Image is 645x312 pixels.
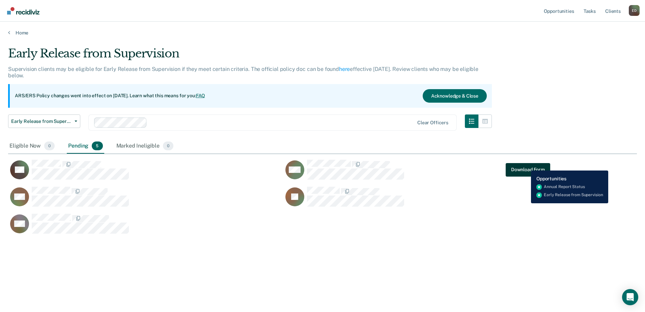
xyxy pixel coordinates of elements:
div: CaseloadOpportunityCell-01857471 [8,186,283,213]
a: FAQ [196,93,205,98]
div: CaseloadOpportunityCell-01959513 [8,213,283,240]
img: Recidiviz [7,7,39,15]
button: Profile dropdown button [629,5,640,16]
p: ARS/ERS Policy changes went into effect on [DATE]. Learn what this means for you: [15,93,205,99]
div: CaseloadOpportunityCell-04266576 [8,159,283,186]
a: Navigate to form link [506,163,550,176]
span: 0 [44,141,55,150]
span: 0 [163,141,173,150]
div: Pending5 [67,139,104,154]
button: Download Form [506,163,550,176]
p: Supervision clients may be eligible for Early Release from Supervision if they meet certain crite... [8,66,478,79]
div: Clear officers [417,120,448,126]
div: Eligible Now0 [8,139,56,154]
button: Acknowledge & Close [423,89,487,103]
button: Early Release from Supervision [8,114,80,128]
div: Open Intercom Messenger [622,289,638,305]
div: CaseloadOpportunityCell-03267928 [283,186,559,213]
div: E D [629,5,640,16]
span: 5 [92,141,103,150]
a: Home [8,30,637,36]
div: CaseloadOpportunityCell-01538433 [283,159,559,186]
div: Marked Ineligible0 [115,139,175,154]
div: Early Release from Supervision [8,47,492,66]
span: Early Release from Supervision [11,119,72,124]
a: here [339,66,350,72]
